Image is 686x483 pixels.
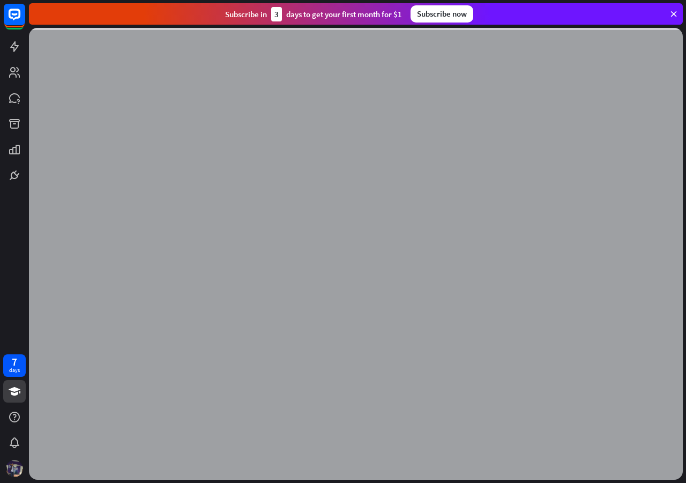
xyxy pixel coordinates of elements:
[271,7,282,21] div: 3
[411,5,473,23] div: Subscribe now
[12,357,17,367] div: 7
[9,367,20,374] div: days
[3,354,26,377] a: 7 days
[225,7,402,21] div: Subscribe in days to get your first month for $1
